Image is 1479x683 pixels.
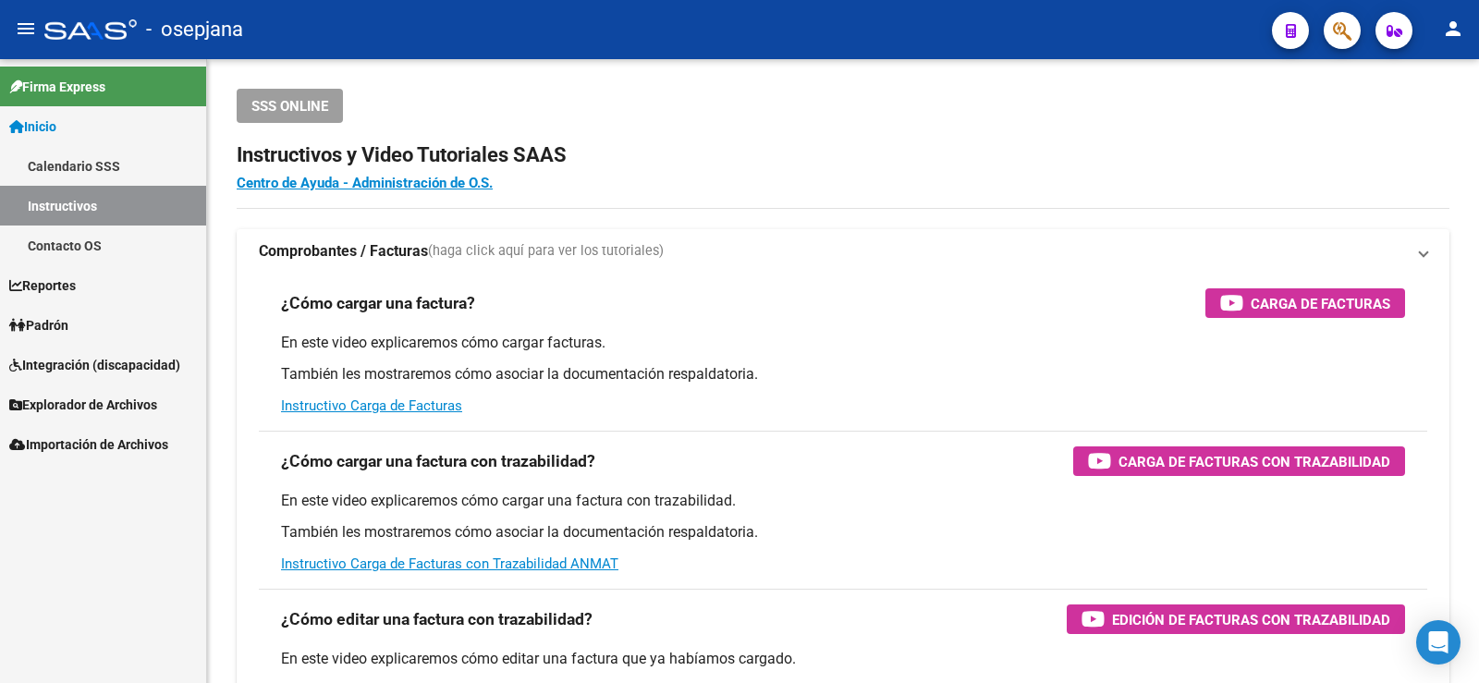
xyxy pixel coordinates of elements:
[9,315,68,335] span: Padrón
[1112,608,1390,631] span: Edición de Facturas con Trazabilidad
[9,275,76,296] span: Reportes
[1118,450,1390,473] span: Carga de Facturas con Trazabilidad
[237,229,1449,274] mat-expansion-panel-header: Comprobantes / Facturas(haga click aquí para ver los tutoriales)
[15,18,37,40] mat-icon: menu
[1073,446,1405,476] button: Carga de Facturas con Trazabilidad
[251,98,328,115] span: SSS ONLINE
[1416,620,1461,665] div: Open Intercom Messenger
[237,175,493,191] a: Centro de Ayuda - Administración de O.S.
[281,649,1405,669] p: En este video explicaremos cómo editar una factura que ya habíamos cargado.
[1205,288,1405,318] button: Carga de Facturas
[146,9,243,50] span: - osepjana
[281,364,1405,384] p: También les mostraremos cómo asociar la documentación respaldatoria.
[281,333,1405,353] p: En este video explicaremos cómo cargar facturas.
[1251,292,1390,315] span: Carga de Facturas
[281,397,462,414] a: Instructivo Carga de Facturas
[9,355,180,375] span: Integración (discapacidad)
[9,434,168,455] span: Importación de Archivos
[281,491,1405,511] p: En este video explicaremos cómo cargar una factura con trazabilidad.
[9,116,56,137] span: Inicio
[281,290,475,316] h3: ¿Cómo cargar una factura?
[237,138,1449,173] h2: Instructivos y Video Tutoriales SAAS
[281,448,595,474] h3: ¿Cómo cargar una factura con trazabilidad?
[281,522,1405,543] p: También les mostraremos cómo asociar la documentación respaldatoria.
[1442,18,1464,40] mat-icon: person
[9,395,157,415] span: Explorador de Archivos
[1067,604,1405,634] button: Edición de Facturas con Trazabilidad
[428,241,664,262] span: (haga click aquí para ver los tutoriales)
[9,77,105,97] span: Firma Express
[281,606,593,632] h3: ¿Cómo editar una factura con trazabilidad?
[259,241,428,262] strong: Comprobantes / Facturas
[237,89,343,123] button: SSS ONLINE
[281,555,618,572] a: Instructivo Carga de Facturas con Trazabilidad ANMAT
